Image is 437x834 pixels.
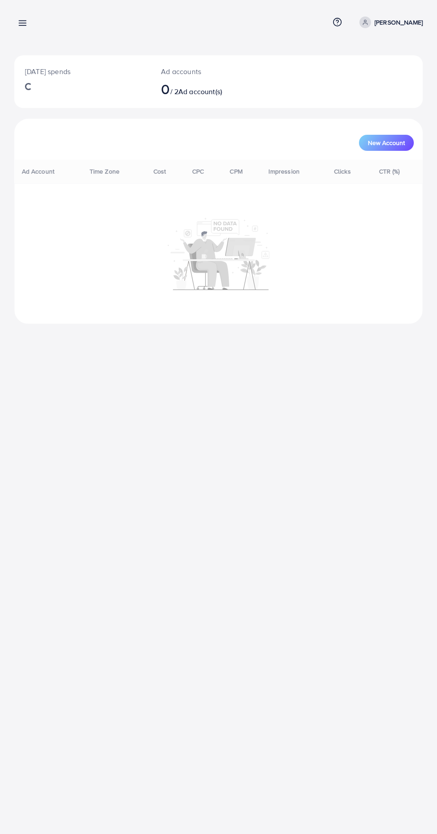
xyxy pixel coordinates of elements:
[368,140,405,146] span: New Account
[356,17,423,28] a: [PERSON_NAME]
[178,87,222,96] span: Ad account(s)
[375,17,423,28] p: [PERSON_NAME]
[161,80,242,97] h2: / 2
[25,66,140,77] p: [DATE] spends
[161,79,170,99] span: 0
[359,135,414,151] button: New Account
[161,66,242,77] p: Ad accounts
